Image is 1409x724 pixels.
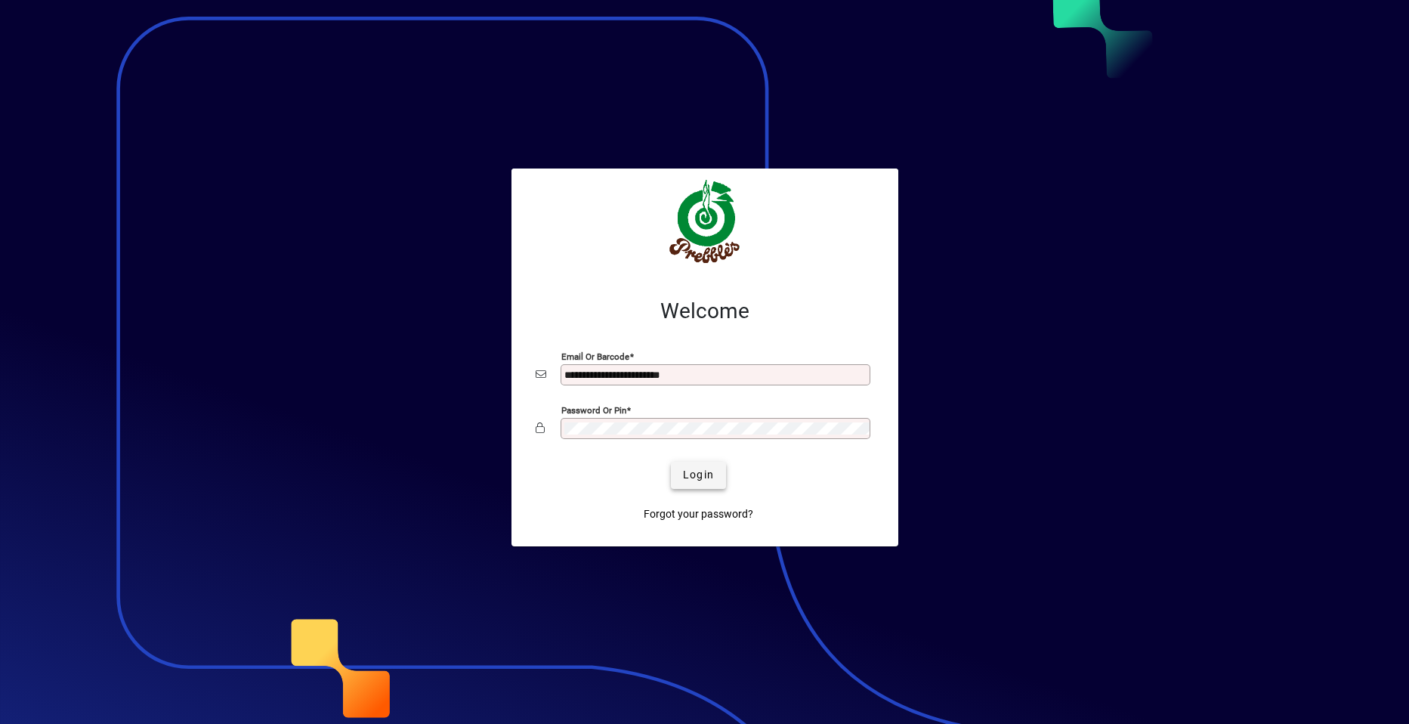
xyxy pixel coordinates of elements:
mat-label: Email or Barcode [561,351,629,361]
mat-label: Password or Pin [561,404,626,415]
button: Login [671,462,726,489]
a: Forgot your password? [638,501,759,528]
span: Login [683,467,714,483]
h2: Welcome [536,299,874,324]
span: Forgot your password? [644,506,753,522]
